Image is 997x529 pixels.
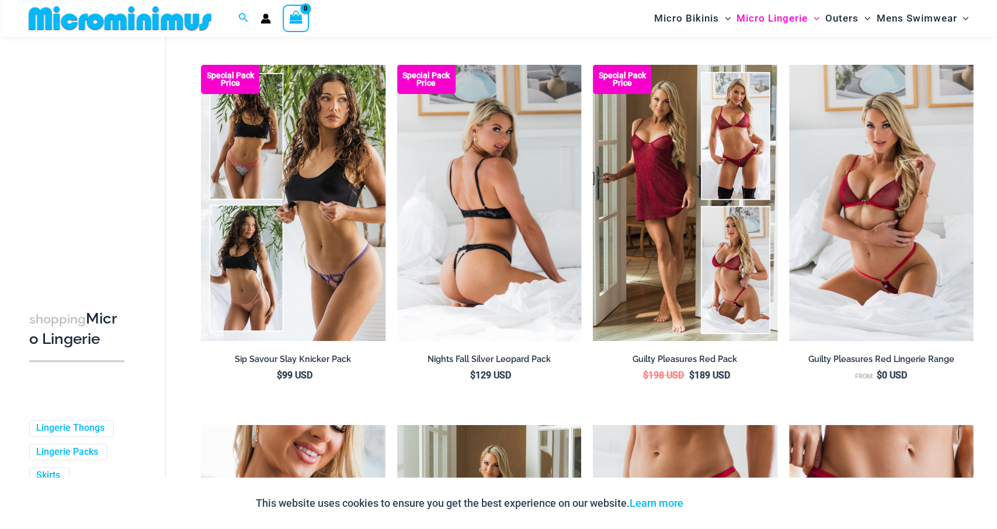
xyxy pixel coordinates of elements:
a: Mens SwimwearMenu ToggleMenu Toggle [873,4,971,33]
a: Lingerie Packs [36,446,98,458]
h2: Guilty Pleasures Red Lingerie Range [789,354,973,365]
a: Guilty Pleasures Red 1045 Bra 689 Micro 05Guilty Pleasures Red 1045 Bra 689 Micro 06Guilty Pleasu... [789,65,973,341]
span: Mens Swimwear [876,4,957,33]
span: Micro Lingerie [737,4,808,33]
a: Guilty Pleasures Red Lingerie Range [789,354,973,369]
bdi: 0 USD [877,370,907,381]
iframe: TrustedSite Certified [29,39,134,273]
a: Skirts [36,470,60,482]
span: From: [855,373,874,380]
h2: Nights Fall Silver Leopard Pack [397,354,581,365]
a: Account icon link [260,13,271,24]
a: Nights Fall Silver Leopard Pack [397,354,581,369]
a: Collection Pack (9) Collection Pack b (5)Collection Pack b (5) [201,65,385,341]
img: MM SHOP LOGO FLAT [24,5,216,32]
span: $ [470,370,475,381]
h2: Guilty Pleasures Red Pack [593,354,777,365]
a: Micro LingerieMenu ToggleMenu Toggle [734,4,822,33]
b: Special Pack Price [201,72,259,87]
a: Learn more [630,497,683,509]
h2: Sip Savour Slay Knicker Pack [201,354,385,365]
a: Lingerie Thongs [36,422,105,434]
span: $ [689,370,694,381]
a: Nights Fall Silver Leopard 1036 Bra 6046 Thong 09v2 Nights Fall Silver Leopard 1036 Bra 6046 Thon... [397,65,581,341]
p: This website uses cookies to ensure you get the best experience on our website. [256,495,683,512]
span: Menu Toggle [808,4,819,33]
span: $ [877,370,882,381]
bdi: 189 USD [689,370,730,381]
img: Guilty Pleasures Red Collection Pack F [593,65,777,341]
img: Guilty Pleasures Red 1045 Bra 689 Micro 05 [789,65,973,341]
a: Search icon link [238,11,249,26]
img: Nights Fall Silver Leopard 1036 Bra 6046 Thong 11 [397,65,581,341]
img: Collection Pack (9) [201,65,385,341]
span: $ [277,370,282,381]
span: Micro Bikinis [654,4,719,33]
span: Menu Toggle [859,4,870,33]
span: shopping [29,312,86,326]
span: Menu Toggle [719,4,731,33]
a: OutersMenu ToggleMenu Toggle [822,4,873,33]
a: Sip Savour Slay Knicker Pack [201,354,385,369]
b: Special Pack Price [593,72,651,87]
bdi: 99 USD [277,370,312,381]
a: Guilty Pleasures Red Collection Pack F Guilty Pleasures Red Collection Pack BGuilty Pleasures Red... [593,65,777,341]
button: Accept [692,489,742,517]
span: Outers [825,4,859,33]
span: $ [643,370,648,381]
a: View Shopping Cart, empty [283,5,310,32]
span: Menu Toggle [957,4,968,33]
bdi: 129 USD [470,370,511,381]
a: Guilty Pleasures Red Pack [593,354,777,369]
bdi: 198 USD [643,370,684,381]
nav: Site Navigation [649,2,974,35]
a: Micro BikinisMenu ToggleMenu Toggle [651,4,734,33]
h3: Micro Lingerie [29,309,124,349]
b: Special Pack Price [397,72,456,87]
